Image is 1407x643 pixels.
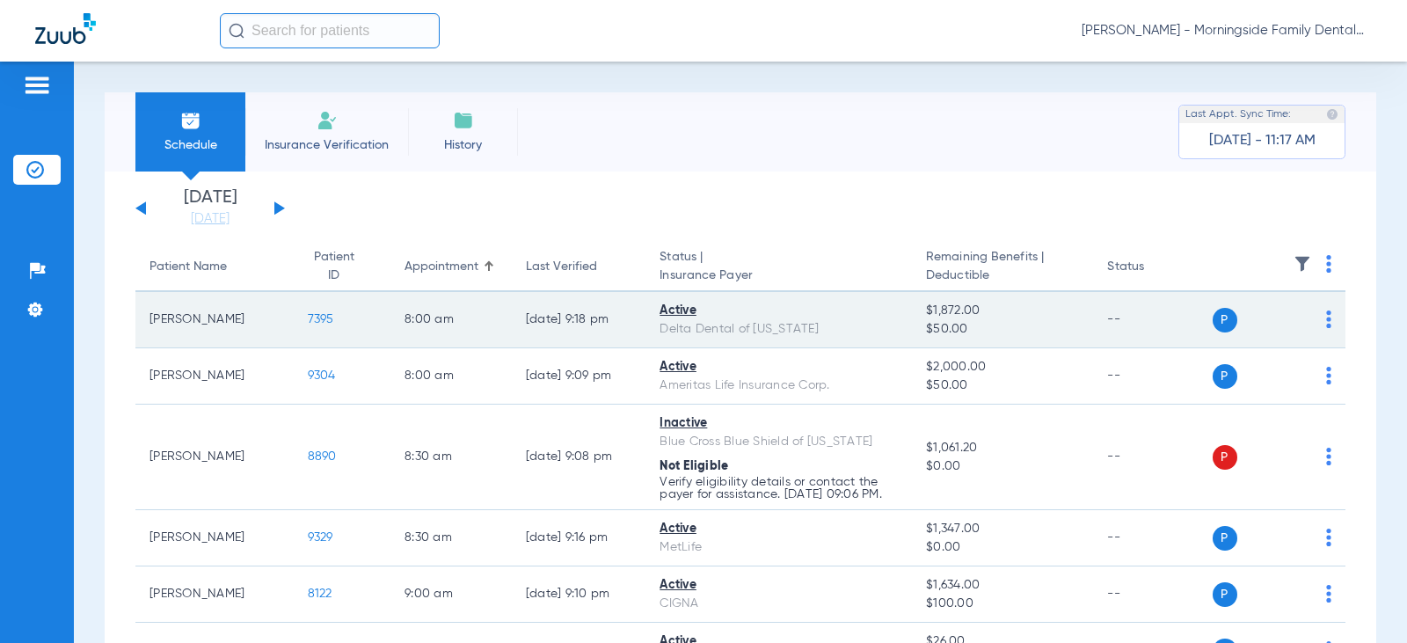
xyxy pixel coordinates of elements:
[1326,529,1331,546] img: group-dot-blue.svg
[926,457,1079,476] span: $0.00
[1093,566,1212,623] td: --
[526,258,631,276] div: Last Verified
[390,292,512,348] td: 8:00 AM
[405,258,498,276] div: Appointment
[1326,448,1331,465] img: group-dot-blue.svg
[259,136,395,154] span: Insurance Verification
[926,320,1079,339] span: $50.00
[926,267,1079,285] span: Deductible
[1213,364,1237,389] span: P
[390,510,512,566] td: 8:30 AM
[1326,311,1331,328] img: group-dot-blue.svg
[180,110,201,131] img: Schedule
[135,292,294,348] td: [PERSON_NAME]
[149,136,232,154] span: Schedule
[645,243,912,292] th: Status |
[1326,108,1338,121] img: last sync help info
[1082,22,1372,40] span: [PERSON_NAME] - Morningside Family Dental
[308,450,337,463] span: 8890
[317,110,338,131] img: Manual Insurance Verification
[421,136,505,154] span: History
[135,566,294,623] td: [PERSON_NAME]
[390,405,512,510] td: 8:30 AM
[135,348,294,405] td: [PERSON_NAME]
[926,358,1079,376] span: $2,000.00
[453,110,474,131] img: History
[660,358,898,376] div: Active
[1213,308,1237,332] span: P
[35,13,96,44] img: Zuub Logo
[512,405,645,510] td: [DATE] 9:08 PM
[660,538,898,557] div: MetLife
[926,376,1079,395] span: $50.00
[660,576,898,595] div: Active
[912,243,1093,292] th: Remaining Benefits |
[926,439,1079,457] span: $1,061.20
[135,405,294,510] td: [PERSON_NAME]
[308,248,377,285] div: Patient ID
[390,348,512,405] td: 8:00 AM
[405,258,478,276] div: Appointment
[220,13,440,48] input: Search for patients
[660,320,898,339] div: Delta Dental of [US_STATE]
[1294,255,1311,273] img: filter.svg
[926,520,1079,538] span: $1,347.00
[229,23,244,39] img: Search Icon
[512,292,645,348] td: [DATE] 9:18 PM
[660,414,898,433] div: Inactive
[926,595,1079,613] span: $100.00
[1326,585,1331,603] img: group-dot-blue.svg
[1213,526,1237,551] span: P
[660,267,898,285] span: Insurance Payer
[308,313,334,325] span: 7395
[135,510,294,566] td: [PERSON_NAME]
[1209,132,1316,150] span: [DATE] - 11:17 AM
[149,258,280,276] div: Patient Name
[660,595,898,613] div: CIGNA
[390,566,512,623] td: 9:00 AM
[526,258,597,276] div: Last Verified
[1326,255,1331,273] img: group-dot-blue.svg
[926,538,1079,557] span: $0.00
[1213,445,1237,470] span: P
[660,460,728,472] span: Not Eligible
[512,510,645,566] td: [DATE] 9:16 PM
[1093,243,1212,292] th: Status
[157,210,263,228] a: [DATE]
[1093,292,1212,348] td: --
[660,433,898,451] div: Blue Cross Blue Shield of [US_STATE]
[512,348,645,405] td: [DATE] 9:09 PM
[1093,405,1212,510] td: --
[926,302,1079,320] span: $1,872.00
[1093,348,1212,405] td: --
[660,520,898,538] div: Active
[308,248,361,285] div: Patient ID
[1213,582,1237,607] span: P
[1326,367,1331,384] img: group-dot-blue.svg
[1185,106,1291,123] span: Last Appt. Sync Time:
[23,75,51,96] img: hamburger-icon
[157,189,263,228] li: [DATE]
[1093,510,1212,566] td: --
[308,369,336,382] span: 9304
[308,531,333,544] span: 9329
[926,576,1079,595] span: $1,634.00
[660,476,898,501] p: Verify eligibility details or contact the payer for assistance. [DATE] 09:06 PM.
[512,566,645,623] td: [DATE] 9:10 PM
[660,376,898,395] div: Ameritas Life Insurance Corp.
[660,302,898,320] div: Active
[308,588,332,600] span: 8122
[149,258,227,276] div: Patient Name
